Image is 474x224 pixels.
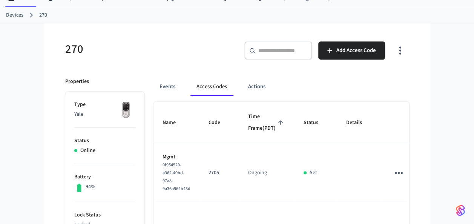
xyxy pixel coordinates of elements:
p: Battery [74,173,135,181]
span: Name [163,117,186,129]
span: Time Frame(PDT) [248,111,285,135]
p: 94% [86,183,95,191]
p: Mgmt [163,153,190,161]
p: Lock Status [74,211,135,219]
button: Events [153,78,181,96]
td: Ongoing [239,144,295,202]
span: Status [304,117,328,129]
img: SeamLogoGradient.69752ec5.svg [456,204,465,216]
img: Yale Assure Touchscreen Wifi Smart Lock, Satin Nickel, Front [117,101,135,120]
button: Access Codes [190,78,233,96]
button: Actions [242,78,272,96]
span: 0f954520-a362-40bd-97a8-9a36a964b43d [163,162,190,192]
a: 270 [39,11,47,19]
span: Details [346,117,372,129]
p: 2705 [209,169,230,177]
div: ant example [153,78,409,96]
a: Devices [6,11,23,19]
button: Add Access Code [318,41,385,60]
p: Online [80,147,95,155]
p: Set [310,169,317,177]
h5: 270 [65,41,233,57]
span: Add Access Code [336,46,376,55]
p: Type [74,101,135,109]
p: Properties [65,78,89,86]
span: Code [209,117,230,129]
p: Yale [74,110,135,118]
p: Status [74,137,135,145]
table: sticky table [153,102,438,202]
